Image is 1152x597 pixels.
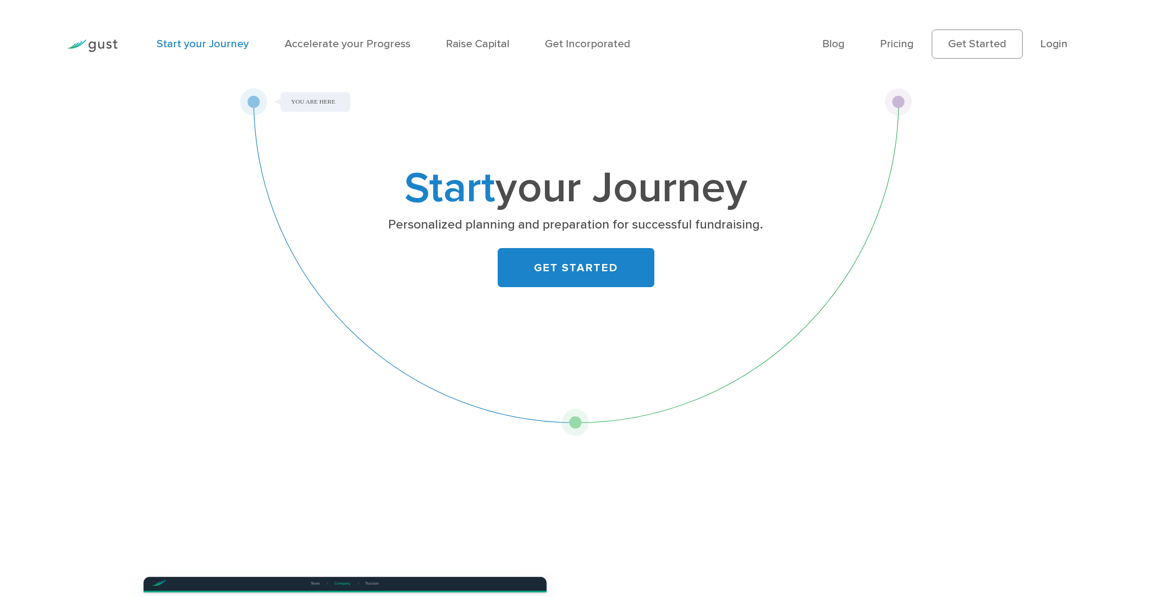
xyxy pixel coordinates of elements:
[404,162,495,214] span: Start
[545,37,630,50] a: Get Incorporated
[67,40,118,52] img: Gust Logo
[446,37,509,50] a: Raise Capital
[334,169,818,208] h1: your Journey
[339,216,814,234] p: Personalized planning and preparation for successful fundraising.
[285,37,410,50] a: Accelerate your Progress
[1040,37,1068,50] a: Login
[822,37,845,50] a: Blog
[498,248,654,287] a: GET STARTED
[157,37,249,50] a: Start your Journey
[880,37,914,50] a: Pricing
[932,30,1023,59] a: Get Started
